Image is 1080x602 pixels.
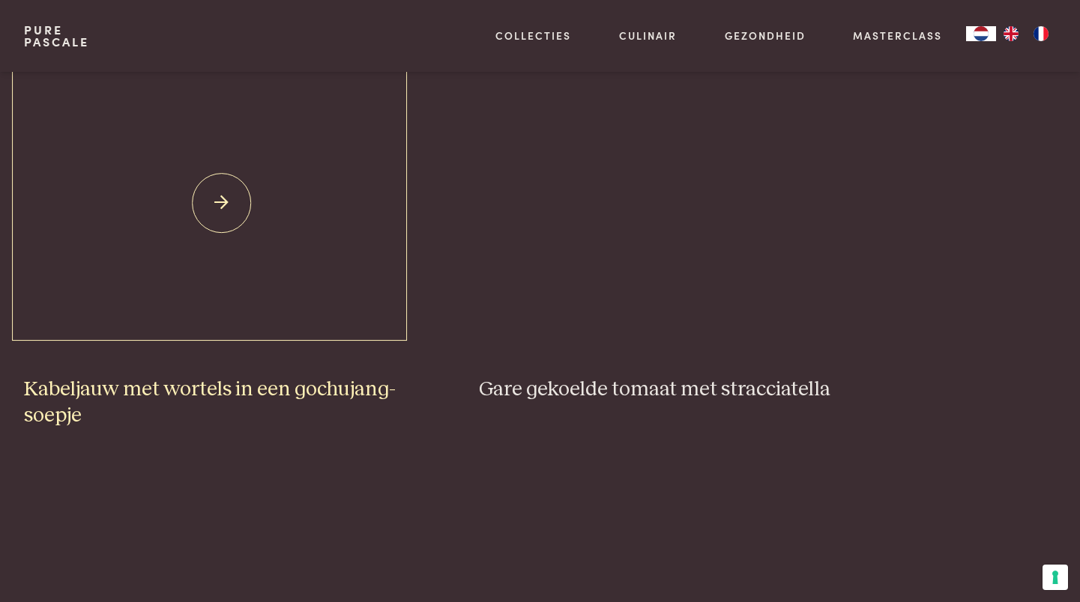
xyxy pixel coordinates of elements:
button: Uw voorkeuren voor toestemming voor trackingtechnologieën [1043,565,1068,590]
h3: Gare gekoelde tomaat met stracciatella [479,377,1056,403]
a: PurePascale [24,24,89,48]
a: Masterclass [853,28,942,43]
a: FR [1026,26,1056,41]
h3: Kabeljauw met wortels in een gochujang-soepje [24,377,419,428]
a: Culinair [619,28,677,43]
a: Gare gekoelde tomaat met stracciatella Gare gekoelde tomaat met stracciatella [479,53,1056,402]
a: Collecties [495,28,571,43]
div: Language [966,26,996,41]
aside: Language selected: Nederlands [966,26,1056,41]
a: Gezondheid [725,28,806,43]
ul: Language list [996,26,1056,41]
a: NL [966,26,996,41]
a: Kabeljauw met wortels in een gochujang-soepje Kabeljauw met wortels in een gochujang-soepje [24,53,419,428]
a: EN [996,26,1026,41]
